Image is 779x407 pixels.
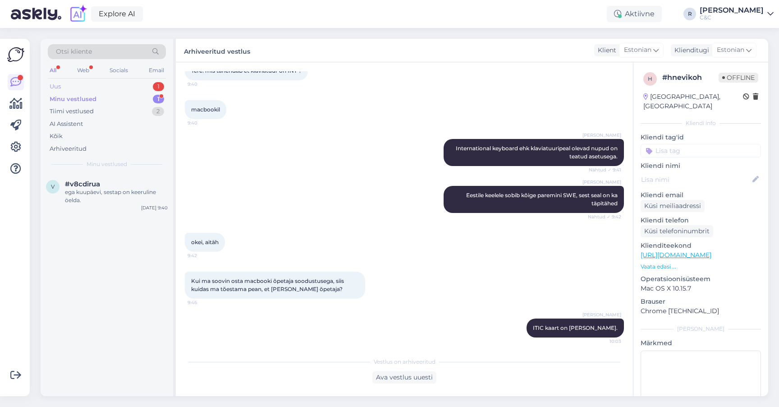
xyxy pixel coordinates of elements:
[641,190,761,200] p: Kliendi email
[50,107,94,116] div: Tiimi vestlused
[188,120,221,126] span: 9:40
[641,133,761,142] p: Kliendi tag'id
[641,119,761,127] div: Kliendi info
[7,46,24,63] img: Askly Logo
[65,188,168,204] div: ega kuupäevi, sestap on keeruline öelda.
[87,160,127,168] span: Minu vestlused
[594,46,616,55] div: Klient
[717,45,744,55] span: Estonian
[607,6,662,22] div: Aktiivne
[50,120,83,129] div: AI Assistent
[641,241,761,250] p: Klienditeekond
[75,65,91,76] div: Web
[108,65,130,76] div: Socials
[700,14,764,21] div: C&C
[188,252,221,259] span: 9:42
[641,274,761,284] p: Operatsioonisüsteem
[641,263,761,271] p: Vaata edasi ...
[147,65,166,76] div: Email
[641,306,761,316] p: Chrome [TECHNICAL_ID]
[683,8,696,20] div: R
[456,145,619,160] span: International keyboard ehk klaviatuuripeal olevad nupud on teatud asetusega.
[587,166,621,173] span: Nähtud ✓ 9:41
[191,239,219,245] span: okei, aitäh
[69,5,87,23] img: explore-ai
[641,200,705,212] div: Küsi meiliaadressi
[641,297,761,306] p: Brauser
[152,107,164,116] div: 2
[191,106,220,113] span: macbookil
[641,338,761,348] p: Märkmed
[48,65,58,76] div: All
[184,44,250,56] label: Arhiveeritud vestlus
[671,46,709,55] div: Klienditugi
[643,92,743,111] div: [GEOGRAPHIC_DATA], [GEOGRAPHIC_DATA]
[641,161,761,171] p: Kliendi nimi
[50,132,63,141] div: Kõik
[587,213,621,220] span: Nähtud ✓ 9:42
[56,47,92,56] span: Otsi kliente
[624,45,651,55] span: Estonian
[582,179,621,185] span: [PERSON_NAME]
[700,7,764,14] div: [PERSON_NAME]
[50,82,61,91] div: Uus
[188,81,221,88] span: 9:40
[191,277,345,292] span: Kui ma soovin osta macbooki õpetaja soodustusega, siis kuidas ma tõestama pean, et [PERSON_NAME] ...
[641,284,761,293] p: Mac OS X 10.15.7
[533,324,618,331] span: ITIC kaart on [PERSON_NAME].
[648,75,652,82] span: h
[641,325,761,333] div: [PERSON_NAME]
[51,183,55,190] span: v
[582,311,621,318] span: [PERSON_NAME]
[153,95,164,104] div: 1
[641,175,751,185] input: Lisa nimi
[587,338,621,345] span: 10:03
[466,192,619,207] span: Eestile keelele sobib kõige paremini SWE, sest seal on ka täpitähed
[91,6,143,22] a: Explore AI
[50,144,87,153] div: Arhiveeritud
[641,251,711,259] a: [URL][DOMAIN_NAME]
[372,371,436,384] div: Ava vestlus uuesti
[662,72,719,83] div: # hnevikoh
[374,358,435,366] span: Vestlus on arhiveeritud
[188,299,221,306] span: 9:46
[153,82,164,91] div: 1
[582,132,621,139] span: [PERSON_NAME]
[641,144,761,157] input: Lisa tag
[141,204,168,211] div: [DATE] 9:40
[641,225,713,237] div: Küsi telefoninumbrit
[50,95,96,104] div: Minu vestlused
[719,73,758,83] span: Offline
[700,7,774,21] a: [PERSON_NAME]C&C
[641,216,761,225] p: Kliendi telefon
[65,180,100,188] span: #v8cdirua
